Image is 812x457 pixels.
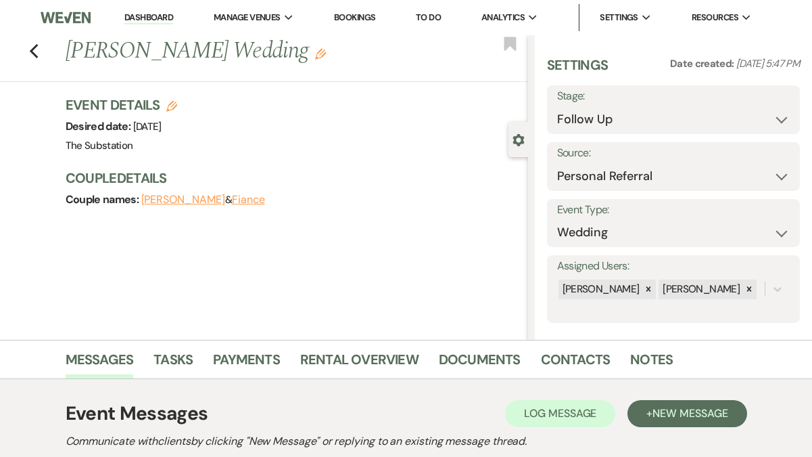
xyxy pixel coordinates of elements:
a: Payments [213,349,280,378]
a: Tasks [153,349,193,378]
button: +New Message [627,400,746,427]
span: The Substation [66,139,133,152]
span: [DATE] [133,120,162,133]
button: Fiance [232,194,265,205]
span: & [141,193,265,206]
span: Analytics [481,11,525,24]
button: [PERSON_NAME] [141,194,225,205]
h3: Event Details [66,95,178,114]
a: Documents [439,349,521,378]
a: Contacts [541,349,611,378]
span: Log Message [524,406,596,420]
span: Resources [692,11,738,24]
span: Couple names: [66,192,141,206]
span: Settings [600,11,638,24]
label: Assigned Users: [557,257,790,276]
a: To Do [416,12,441,23]
span: Manage Venues [214,11,281,24]
img: Weven Logo [41,3,91,32]
h3: Couple Details [66,169,515,188]
h1: Event Messages [66,399,208,428]
label: Source: [557,144,790,163]
label: Event Type: [557,200,790,220]
span: Desired date: [66,119,133,133]
a: Dashboard [124,12,173,24]
h1: [PERSON_NAME] Wedding [66,35,430,68]
button: Edit [315,47,326,60]
h2: Communicate with clients by clicking "New Message" or replying to an existing message thread. [66,433,747,450]
button: Log Message [505,400,615,427]
span: Date created: [670,57,736,70]
a: Rental Overview [300,349,419,378]
span: [DATE] 5:47 PM [736,57,800,70]
a: Bookings [334,12,376,23]
div: [PERSON_NAME] [558,280,642,299]
a: Notes [630,349,673,378]
div: [PERSON_NAME] [659,280,742,299]
a: Messages [66,349,134,378]
button: Close lead details [512,133,525,146]
h3: Settings [547,56,608,85]
span: New Message [652,406,727,420]
label: Stage: [557,87,790,106]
